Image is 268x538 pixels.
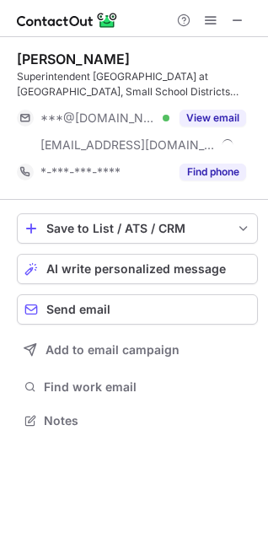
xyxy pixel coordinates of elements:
[180,164,246,180] button: Reveal Button
[44,379,251,395] span: Find work email
[17,69,258,100] div: Superintendent [GEOGRAPHIC_DATA] at [GEOGRAPHIC_DATA], Small School Districts Association, President
[46,343,180,357] span: Add to email campaign
[17,409,258,433] button: Notes
[17,51,130,67] div: [PERSON_NAME]
[17,375,258,399] button: Find work email
[44,413,251,428] span: Notes
[17,294,258,325] button: Send email
[17,10,118,30] img: ContactOut v5.3.10
[17,213,258,244] button: save-profile-one-click
[46,303,110,316] span: Send email
[46,262,226,276] span: AI write personalized message
[17,335,258,365] button: Add to email campaign
[46,222,228,235] div: Save to List / ATS / CRM
[180,110,246,126] button: Reveal Button
[40,137,216,153] span: [EMAIL_ADDRESS][DOMAIN_NAME]
[40,110,157,126] span: ***@[DOMAIN_NAME]
[17,254,258,284] button: AI write personalized message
